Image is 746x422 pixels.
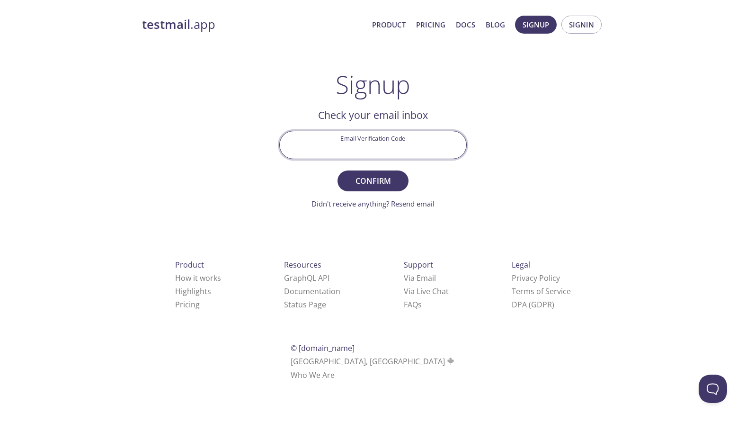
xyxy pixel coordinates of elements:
[284,260,321,270] span: Resources
[486,18,505,31] a: Blog
[175,299,200,310] a: Pricing
[561,16,602,34] button: Signin
[512,260,530,270] span: Legal
[404,260,433,270] span: Support
[291,356,456,367] span: [GEOGRAPHIC_DATA], [GEOGRAPHIC_DATA]
[418,299,422,310] span: s
[404,299,422,310] a: FAQ
[348,174,398,188] span: Confirm
[416,18,445,31] a: Pricing
[523,18,549,31] span: Signup
[279,107,467,123] h2: Check your email inbox
[175,273,221,283] a: How it works
[142,17,364,33] a: testmail.app
[142,16,190,33] strong: testmail
[291,343,355,353] span: © [DOMAIN_NAME]
[291,370,335,380] a: Who We Are
[569,18,594,31] span: Signin
[404,273,436,283] a: Via Email
[512,299,554,310] a: DPA (GDPR)
[311,199,435,208] a: Didn't receive anything? Resend email
[284,273,329,283] a: GraphQL API
[337,171,409,191] button: Confirm
[512,273,560,283] a: Privacy Policy
[336,70,410,99] h1: Signup
[284,286,340,296] a: Documentation
[404,286,449,296] a: Via Live Chat
[372,18,406,31] a: Product
[175,286,211,296] a: Highlights
[456,18,475,31] a: Docs
[284,299,326,310] a: Status Page
[699,375,727,403] iframe: Help Scout Beacon - Open
[515,16,557,34] button: Signup
[175,260,204,270] span: Product
[512,286,571,296] a: Terms of Service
